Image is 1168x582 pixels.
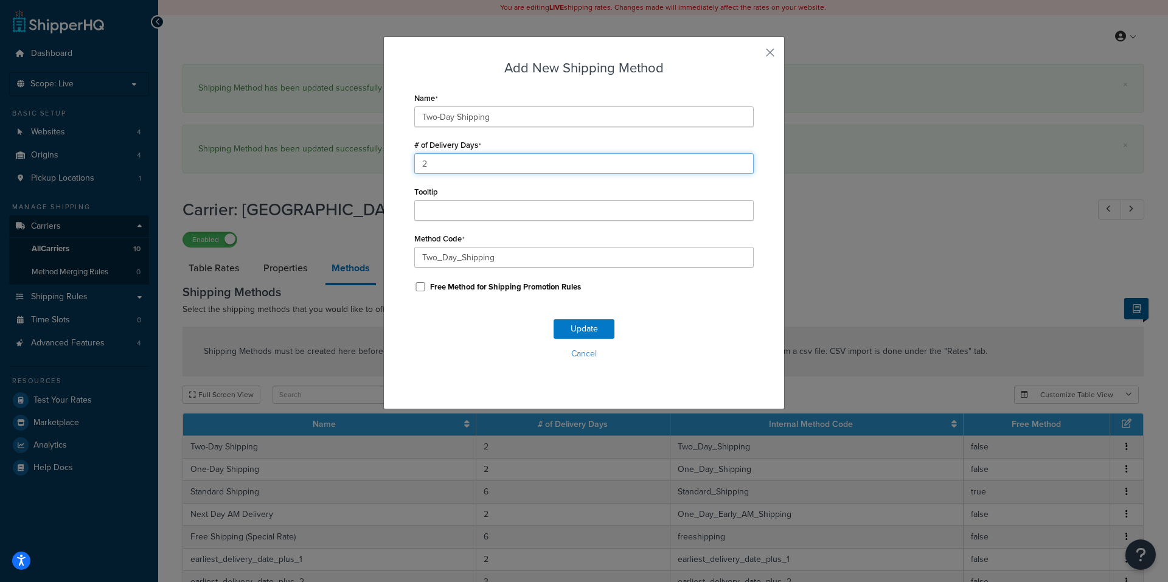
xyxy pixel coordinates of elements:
[414,140,481,150] label: # of Delivery Days
[414,345,754,363] button: Cancel
[430,282,581,293] label: Free Method for Shipping Promotion Rules
[414,187,438,196] label: Tooltip
[414,94,438,103] label: Name
[414,234,465,244] label: Method Code
[414,58,754,77] h3: Add New Shipping Method
[554,319,614,339] button: Update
